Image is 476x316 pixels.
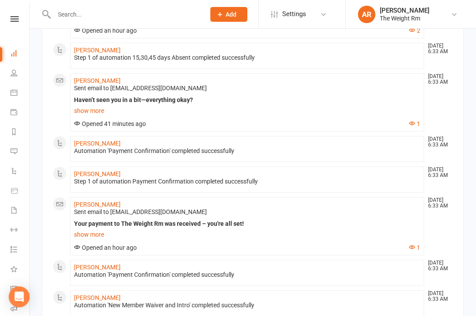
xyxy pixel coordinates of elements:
[10,260,30,280] a: What's New
[409,244,420,251] button: 1
[74,220,420,228] div: Your payment to The Weight Rm was received – you're all set!
[409,27,420,34] button: 2
[74,170,121,177] a: [PERSON_NAME]
[409,120,420,128] button: 1
[74,147,420,155] div: Automation 'Payment Confirmation' completed successfully
[424,167,452,178] time: [DATE] 6:33 AM
[10,84,30,103] a: Calendar
[74,105,420,117] a: show more
[10,64,30,84] a: People
[282,4,306,24] span: Settings
[74,85,207,92] span: Sent email to [EMAIL_ADDRESS][DOMAIN_NAME]
[380,7,429,14] div: [PERSON_NAME]
[380,14,429,22] div: The Weight Rm
[74,140,121,147] a: [PERSON_NAME]
[424,136,452,148] time: [DATE] 6:33 AM
[74,264,121,271] a: [PERSON_NAME]
[226,11,236,18] span: Add
[424,43,452,54] time: [DATE] 6:33 AM
[210,7,247,22] button: Add
[74,47,121,54] a: [PERSON_NAME]
[9,286,30,307] div: Open Intercom Messenger
[74,77,121,84] a: [PERSON_NAME]
[10,280,30,299] a: General attendance kiosk mode
[74,244,137,251] span: Opened an hour ago
[74,120,146,127] span: Opened 41 minutes ago
[74,178,420,185] div: Step 1 of automation Payment Confirmation completed successfully
[424,74,452,85] time: [DATE] 6:33 AM
[10,182,30,201] a: Product Sales
[74,208,207,215] span: Sent email to [EMAIL_ADDRESS][DOMAIN_NAME]
[74,228,420,241] a: show more
[74,294,121,301] a: [PERSON_NAME]
[74,201,121,208] a: [PERSON_NAME]
[51,8,199,20] input: Search...
[74,271,420,279] div: Automation 'Payment Confirmation' completed successfully
[74,96,420,104] div: Haven’t seen you in a bit—everything okay?
[74,27,137,34] span: Opened an hour ago
[10,123,30,143] a: Reports
[424,260,452,272] time: [DATE] 6:33 AM
[424,291,452,302] time: [DATE] 6:33 AM
[10,103,30,123] a: Payments
[74,302,420,309] div: Automation 'New Member Waiver and Intro' completed successfully
[74,54,420,61] div: Step 1 of automation 15,30,45 days Absent completed successfully
[424,197,452,209] time: [DATE] 6:33 AM
[358,6,375,23] div: AR
[10,44,30,64] a: Dashboard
